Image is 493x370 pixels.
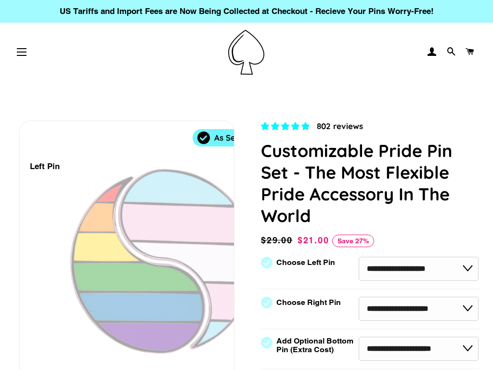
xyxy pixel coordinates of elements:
span: Save 27% [332,235,374,247]
span: 802 reviews [317,121,363,131]
label: Choose Left Pin [276,258,335,267]
h1: Customizable Pride Pin Set - The Most Flexible Pride Accessory In The World [261,140,479,226]
span: $29.00 [261,234,295,247]
span: 4.83 stars [261,121,312,131]
span: $21.00 [298,235,329,245]
label: Choose Right Pin [276,298,341,307]
label: Add Optional Bottom Pin (Extra Cost) [276,337,357,354]
img: Pin-Ace [228,30,264,75]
